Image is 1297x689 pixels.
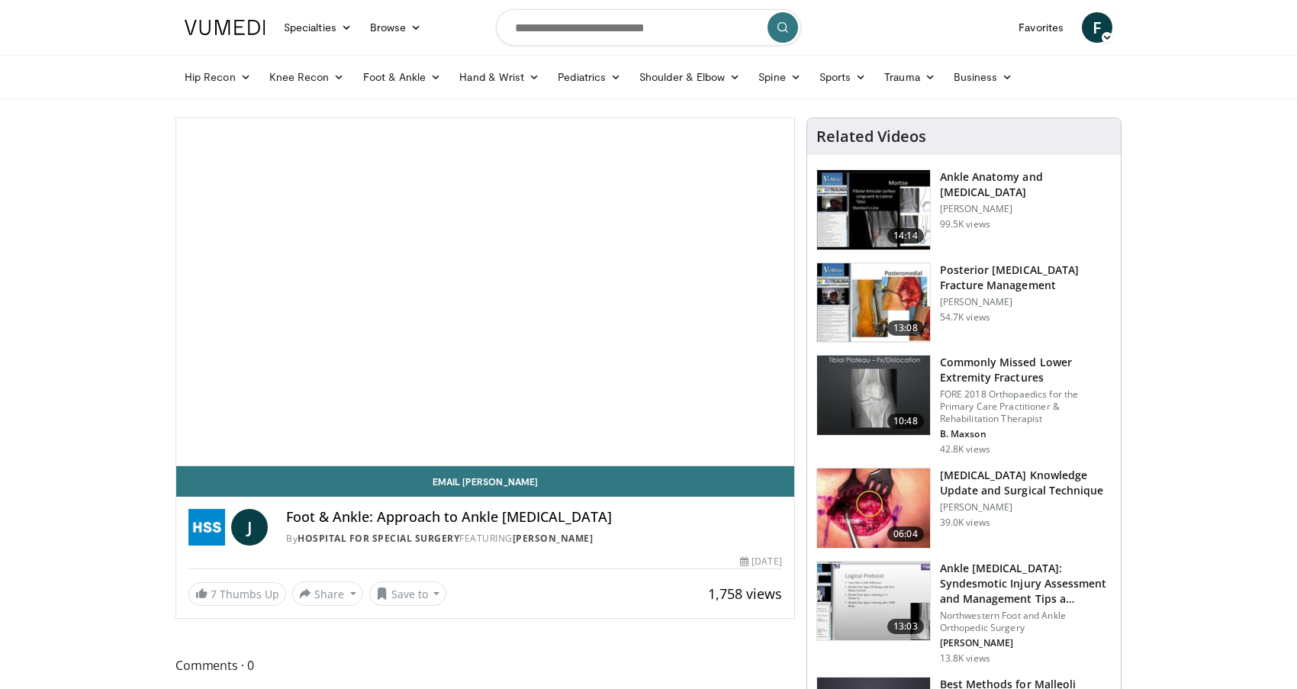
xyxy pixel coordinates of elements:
a: Foot & Ankle [354,62,451,92]
a: Browse [361,12,431,43]
h3: [MEDICAL_DATA] Knowledge Update and Surgical Technique [940,468,1112,498]
div: By FEATURING [286,532,782,546]
p: [PERSON_NAME] [940,637,1112,649]
span: 13:08 [887,320,924,336]
h4: Related Videos [816,127,926,146]
img: 50e07c4d-707f-48cd-824d-a6044cd0d074.150x105_q85_crop-smart_upscale.jpg [817,263,930,343]
span: 06:04 [887,526,924,542]
p: 42.8K views [940,443,990,456]
a: Hospital for Special Surgery [298,532,459,545]
p: Northwestern Foot and Ankle Orthopedic Surgery [940,610,1112,634]
button: Share [292,581,363,606]
h3: Ankle [MEDICAL_DATA]: Syndesmotic Injury Assessment and Management Tips a… [940,561,1112,607]
span: 7 [211,587,217,601]
p: FORE 2018 Orthopaedics for the Primary Care Practitioner & Rehabilitation Therapist [940,388,1112,425]
span: 13:03 [887,619,924,634]
a: 06:04 [MEDICAL_DATA] Knowledge Update and Surgical Technique [PERSON_NAME] 39.0K views [816,468,1112,549]
a: Trauma [875,62,945,92]
a: 7 Thumbs Up [188,582,286,606]
a: [PERSON_NAME] [513,532,594,545]
img: 476a2f31-7f3f-4e9d-9d33-f87c8a4a8783.150x105_q85_crop-smart_upscale.jpg [817,562,930,641]
h3: Commonly Missed Lower Extremity Fractures [940,355,1112,385]
p: 39.0K views [940,517,990,529]
video-js: Video Player [176,118,794,466]
a: Favorites [1009,12,1073,43]
a: Spine [749,62,809,92]
h4: Foot & Ankle: Approach to Ankle [MEDICAL_DATA] [286,509,782,526]
a: Shoulder & Elbow [630,62,749,92]
input: Search topics, interventions [496,9,801,46]
a: 10:48 Commonly Missed Lower Extremity Fractures FORE 2018 Orthopaedics for the Primary Care Pract... [816,355,1112,456]
a: 13:03 Ankle [MEDICAL_DATA]: Syndesmotic Injury Assessment and Management Tips a… Northwestern Foo... [816,561,1112,665]
a: Knee Recon [260,62,354,92]
a: Email [PERSON_NAME] [176,466,794,497]
a: 13:08 Posterior [MEDICAL_DATA] Fracture Management [PERSON_NAME] 54.7K views [816,262,1112,343]
span: Comments 0 [175,655,795,675]
a: J [231,509,268,546]
p: [PERSON_NAME] [940,501,1112,514]
p: 13.8K views [940,652,990,665]
a: Hip Recon [175,62,260,92]
a: Specialties [275,12,361,43]
a: Business [945,62,1022,92]
img: d079e22e-f623-40f6-8657-94e85635e1da.150x105_q85_crop-smart_upscale.jpg [817,170,930,250]
span: 1,758 views [708,584,782,603]
a: Pediatrics [549,62,630,92]
h3: Ankle Anatomy and [MEDICAL_DATA] [940,169,1112,200]
img: Hospital for Special Surgery [188,509,225,546]
p: 99.5K views [940,218,990,230]
img: 4aa379b6-386c-4fb5-93ee-de5617843a87.150x105_q85_crop-smart_upscale.jpg [817,356,930,435]
p: [PERSON_NAME] [940,296,1112,308]
img: XzOTlMlQSGUnbGTX4xMDoxOjBzMTt2bJ.150x105_q85_crop-smart_upscale.jpg [817,468,930,548]
p: [PERSON_NAME] [940,203,1112,215]
p: B. Maxson [940,428,1112,440]
a: Hand & Wrist [450,62,549,92]
a: Sports [810,62,876,92]
a: 14:14 Ankle Anatomy and [MEDICAL_DATA] [PERSON_NAME] 99.5K views [816,169,1112,250]
button: Save to [369,581,447,606]
span: 14:14 [887,228,924,243]
h3: Posterior [MEDICAL_DATA] Fracture Management [940,262,1112,293]
p: 54.7K views [940,311,990,324]
div: [DATE] [740,555,781,568]
a: F [1082,12,1112,43]
span: 10:48 [887,414,924,429]
img: VuMedi Logo [185,20,266,35]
